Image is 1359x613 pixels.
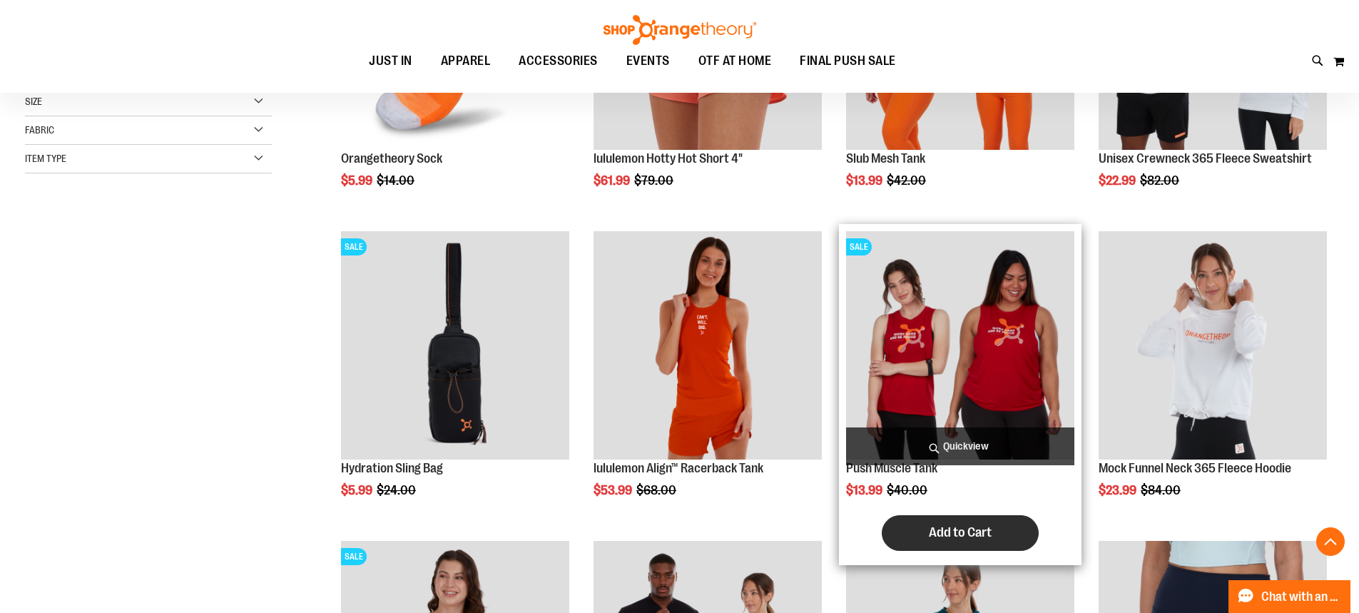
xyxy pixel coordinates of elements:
a: Unisex Crewneck 365 Fleece Sweatshirt [1099,151,1312,166]
span: $79.00 [634,173,676,188]
a: lululemon Hotty Hot Short 4" [594,151,743,166]
span: OTF AT HOME [698,45,772,77]
button: Chat with an Expert [1228,580,1351,613]
span: SALE [341,548,367,565]
a: Product image for Hydration Sling BagSALE [341,231,569,462]
span: ACCESSORIES [519,45,598,77]
div: product [1091,224,1334,534]
a: JUST IN [355,45,427,78]
span: $40.00 [887,483,930,497]
span: $82.00 [1140,173,1181,188]
span: SALE [846,238,872,255]
a: Hydration Sling Bag [341,461,443,475]
a: Mock Funnel Neck 365 Fleece Hoodie [1099,461,1291,475]
img: Shop Orangetheory [601,15,758,45]
a: Push Muscle Tank [846,461,937,475]
a: APPAREL [427,45,505,78]
a: Orangetheory Sock [341,151,442,166]
a: Product image for Push Muscle TankSALE [846,231,1074,462]
div: product [334,224,576,534]
img: Product image for Hydration Sling Bag [341,231,569,460]
a: OTF AT HOME [684,45,786,78]
div: product [839,224,1081,565]
span: $84.00 [1141,483,1183,497]
span: $13.99 [846,483,885,497]
span: $53.99 [594,483,634,497]
a: Product image for lululemon Align™ Racerback Tank [594,231,822,462]
span: $42.00 [887,173,928,188]
span: $68.00 [636,483,678,497]
a: lululemon Align™ Racerback Tank [594,461,763,475]
span: Chat with an Expert [1261,590,1342,604]
span: APPAREL [441,45,491,77]
span: SALE [341,238,367,255]
a: EVENTS [612,45,684,78]
span: Fabric [25,124,54,136]
a: Product image for Mock Funnel Neck 365 Fleece Hoodie [1099,231,1327,462]
button: Add to Cart [882,515,1039,551]
span: $14.00 [377,173,417,188]
span: FINAL PUSH SALE [800,45,896,77]
a: Quickview [846,427,1074,465]
a: ACCESSORIES [504,45,612,78]
span: $24.00 [377,483,418,497]
span: $13.99 [846,173,885,188]
button: Back To Top [1316,527,1345,556]
span: Size [25,96,42,107]
span: JUST IN [369,45,412,77]
img: Product image for Mock Funnel Neck 365 Fleece Hoodie [1099,231,1327,460]
img: Product image for Push Muscle Tank [846,231,1074,460]
span: $23.99 [1099,483,1139,497]
span: Add to Cart [929,525,992,540]
span: EVENTS [626,45,670,77]
span: Item Type [25,153,66,164]
span: $5.99 [341,483,375,497]
div: product [586,224,829,534]
a: Slub Mesh Tank [846,151,925,166]
span: $22.99 [1099,173,1138,188]
a: FINAL PUSH SALE [785,45,910,77]
span: $61.99 [594,173,632,188]
span: $5.99 [341,173,375,188]
img: Product image for lululemon Align™ Racerback Tank [594,231,822,460]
